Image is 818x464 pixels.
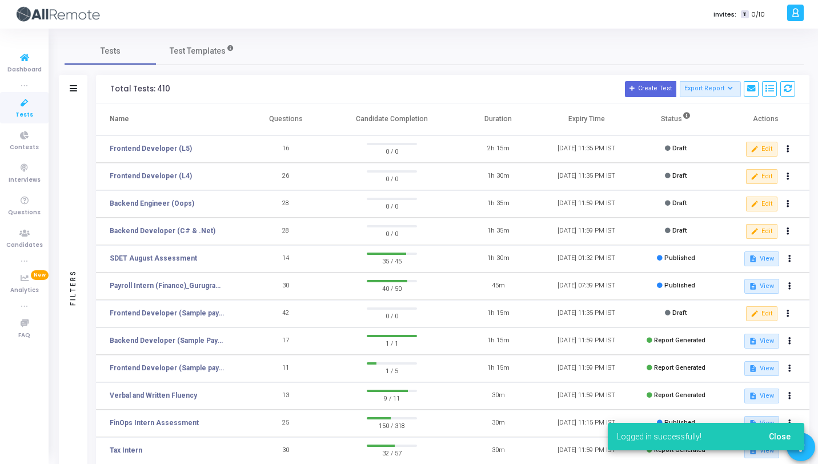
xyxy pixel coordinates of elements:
td: 11 [242,355,330,382]
span: Close [769,432,791,441]
a: Backend Developer (C# & .Net) [110,226,215,236]
span: 9 / 11 [367,392,418,403]
mat-icon: description [749,365,757,373]
img: logo [14,3,100,26]
td: [DATE] 07:39 PM IST [542,273,631,300]
span: 150 / 318 [367,419,418,431]
span: Dashboard [7,65,42,75]
td: [DATE] 11:35 PM IST [542,300,631,327]
button: Edit [746,306,777,321]
td: [DATE] 11:59 PM IST [542,327,631,355]
th: Actions [721,103,809,135]
td: 45m [454,273,543,300]
button: Edit [746,142,777,157]
span: 0/10 [751,10,765,19]
td: 14 [242,245,330,273]
button: Edit [746,197,777,211]
mat-icon: description [749,392,757,400]
th: Status [631,103,721,135]
td: 28 [242,190,330,218]
td: 1h 35m [454,190,543,218]
span: Test Templates [170,45,226,57]
td: 17 [242,327,330,355]
button: View [744,251,779,266]
span: Draft [672,227,687,234]
td: [DATE] 11:59 PM IST [542,355,631,382]
span: Candidates [6,241,43,250]
td: 2h 15m [454,135,543,163]
a: Frontend Developer (L5) [110,143,192,154]
th: Duration [454,103,543,135]
mat-icon: edit [751,173,759,181]
span: 32 / 57 [367,447,418,458]
td: 1h 30m [454,245,543,273]
button: Edit [746,224,777,239]
span: Published [664,254,695,262]
td: [DATE] 11:59 PM IST [542,382,631,410]
span: New [31,270,49,280]
span: 40 / 50 [367,282,418,294]
td: [DATE] 11:15 PM IST [542,410,631,437]
td: [DATE] 11:59 PM IST [542,218,631,245]
td: 1h 15m [454,355,543,382]
mat-icon: description [749,255,757,263]
th: Candidate Completion [330,103,454,135]
td: 42 [242,300,330,327]
td: 1h 15m [454,300,543,327]
button: View [744,279,779,294]
a: FinOps Intern Assessment [110,418,199,428]
mat-icon: edit [751,227,759,235]
a: Payroll Intern (Finance)_Gurugram_Campus [110,281,224,291]
span: Tests [101,45,121,57]
td: 1h 15m [454,327,543,355]
a: Verbal and Written Fluency [110,390,197,401]
a: Frontend Developer (Sample payo) [110,363,224,373]
span: 0 / 0 [367,227,418,239]
button: Create Test [625,81,676,97]
a: Backend Engineer (Oops) [110,198,194,209]
span: Report Generated [654,364,705,371]
a: SDET August Assessment [110,253,197,263]
label: Invites: [713,10,736,19]
th: Expiry Time [542,103,631,135]
td: [DATE] 11:59 PM IST [542,190,631,218]
button: Edit [746,169,777,184]
mat-icon: description [749,337,757,345]
mat-icon: edit [751,145,759,153]
span: Draft [672,199,687,207]
td: 30 [242,273,330,300]
span: FAQ [18,331,30,341]
td: [DATE] 11:35 PM IST [542,163,631,190]
td: 13 [242,382,330,410]
span: Draft [672,145,687,152]
button: View [744,334,779,349]
span: Contests [10,143,39,153]
td: 30m [454,410,543,437]
span: Analytics [10,286,39,295]
span: 0 / 0 [367,145,418,157]
span: 1 / 5 [367,365,418,376]
span: 35 / 45 [367,255,418,266]
td: 16 [242,135,330,163]
button: View [744,361,779,376]
a: Frontend Developer (Sample payo) [110,308,224,318]
td: 25 [242,410,330,437]
span: Questions [8,208,41,218]
span: Logged in successfully! [617,431,701,442]
td: 28 [242,218,330,245]
th: Questions [242,103,330,135]
button: Export Report [680,81,741,97]
a: Backend Developer (Sample Payo) [110,335,224,346]
span: Draft [672,172,687,179]
mat-icon: description [749,282,757,290]
span: 0 / 0 [367,310,418,321]
span: T [741,10,748,19]
span: Interviews [9,175,41,185]
span: Published [664,282,695,289]
span: Tests [15,110,33,120]
button: View [744,389,779,403]
td: 1h 35m [454,218,543,245]
span: 0 / 0 [367,173,418,184]
span: Report Generated [654,391,705,399]
span: Draft [672,309,687,317]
